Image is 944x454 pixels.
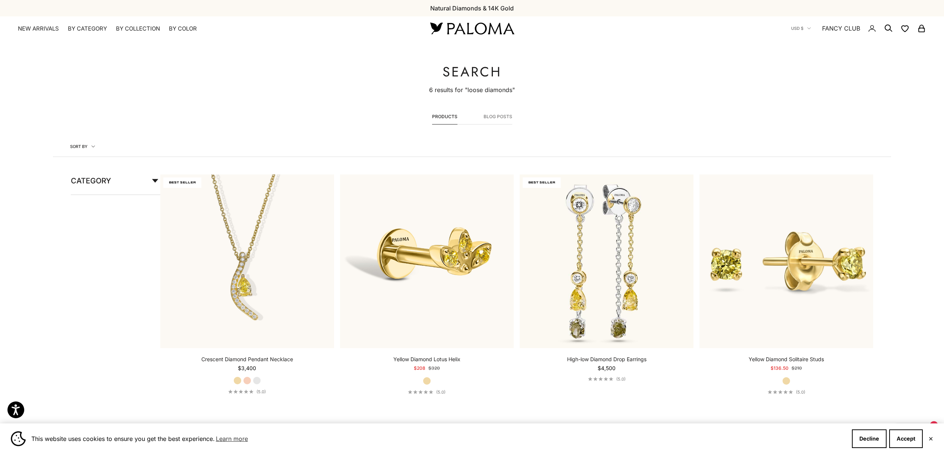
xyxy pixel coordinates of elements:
[68,25,107,32] summary: By Category
[852,429,887,448] button: Decline
[31,433,846,444] span: This website uses cookies to ensure you get the best experience.
[70,143,95,150] span: Sort by
[520,174,693,348] img: High-low Diamond Drop Earrings
[768,390,805,395] a: 5.0 out of 5.0 stars(5.0)
[238,365,256,372] sale-price: $3,400
[257,389,266,394] span: (5.0)
[71,174,111,187] span: Category
[71,174,160,195] summary: Category
[791,25,811,32] button: USD $
[163,177,201,188] span: BEST SELLER
[567,356,646,363] a: High-low Diamond Drop Earrings
[11,431,26,446] img: Cookie banner
[889,429,923,448] button: Accept
[749,356,824,363] a: Yellow Diamond Solitaire Studs
[228,390,254,394] div: 5.0 out of 5.0 stars
[428,365,440,372] compare-at-price: $320
[116,25,160,32] summary: By Collection
[928,436,933,441] button: Close
[53,136,112,157] button: Sort by
[822,23,860,33] a: FANCY CLUB
[340,174,514,348] img: Yellow Diamond Lotus Helix
[791,25,803,32] span: USD $
[598,365,616,372] sale-price: $4,500
[393,356,460,363] a: Yellow Diamond Lotus Helix
[792,365,802,372] compare-at-price: $210
[699,174,873,348] img: #YellowGold
[796,390,805,395] span: (5.0)
[18,25,412,32] nav: Primary navigation
[430,3,514,13] p: Natural Diamonds & 14K Gold
[215,433,249,444] a: Learn more
[791,16,926,40] nav: Secondary navigation
[436,390,446,395] span: (5.0)
[771,365,789,372] sale-price: $136.50
[484,113,512,124] button: Blog posts
[228,389,266,394] a: 5.0 out of 5.0 stars(5.0)
[18,25,59,32] a: NEW ARRIVALS
[616,376,626,382] span: (5.0)
[432,113,457,124] button: Products
[408,390,433,394] div: 5.0 out of 5.0 stars
[429,85,515,95] p: 6 results for "loose diamonds"
[201,356,293,363] a: Crescent Diamond Pendant Necklace
[408,390,446,395] a: 5.0 out of 5.0 stars(5.0)
[768,390,793,394] div: 5.0 out of 5.0 stars
[588,377,613,381] div: 5.0 out of 5.0 stars
[429,64,515,79] h1: Search
[160,174,334,348] img: #YellowGold
[414,365,425,372] sale-price: $208
[588,376,626,382] a: 5.0 out of 5.0 stars(5.0)
[169,25,197,32] summary: By Color
[523,177,561,188] span: BEST SELLER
